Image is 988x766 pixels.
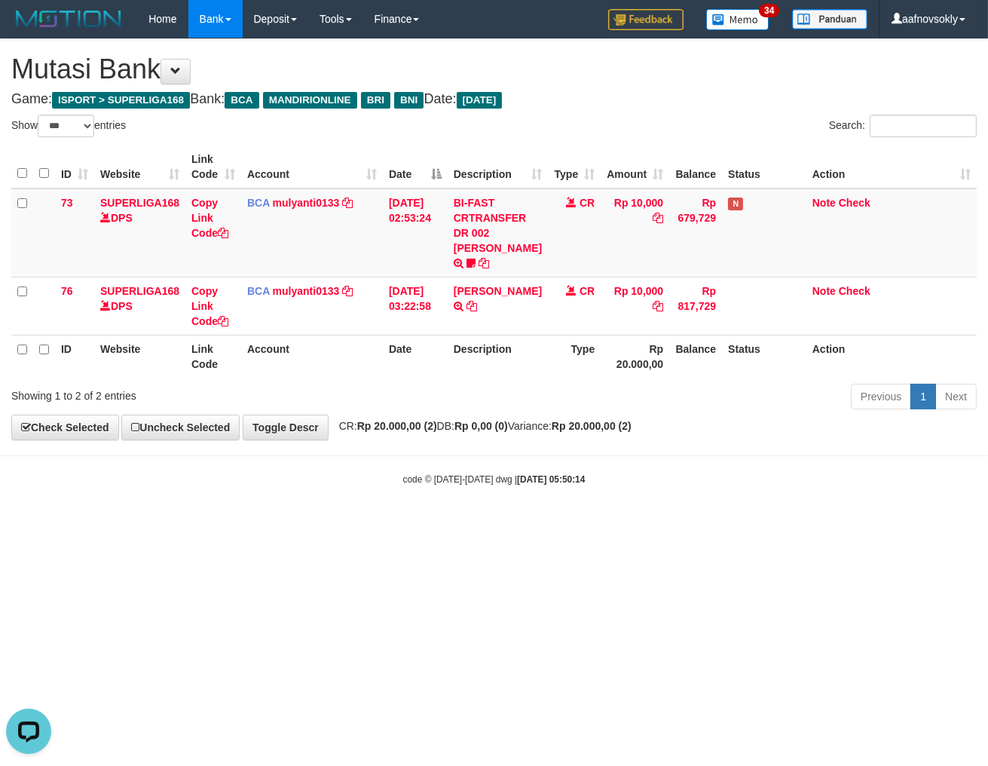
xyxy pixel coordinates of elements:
[812,285,836,297] a: Note
[608,9,684,30] img: Feedback.jpg
[11,54,977,84] h1: Mutasi Bank
[11,115,126,137] label: Show entries
[403,474,586,485] small: code © [DATE]-[DATE] dwg |
[55,146,94,188] th: ID: activate to sort column ascending
[247,197,270,209] span: BCA
[910,384,936,409] a: 1
[552,420,632,432] strong: Rp 20.000,00 (2)
[383,188,448,277] td: [DATE] 02:53:24
[241,146,383,188] th: Account: activate to sort column ascending
[806,335,977,378] th: Action
[11,382,400,403] div: Showing 1 to 2 of 2 entries
[669,146,722,188] th: Balance
[263,92,357,109] span: MANDIRIONLINE
[94,335,185,378] th: Website
[383,277,448,335] td: [DATE] 03:22:58
[94,277,185,335] td: DPS
[653,300,663,312] a: Copy Rp 10,000 to clipboard
[601,335,669,378] th: Rp 20.000,00
[225,92,258,109] span: BCA
[548,335,601,378] th: Type
[332,420,632,432] span: CR: DB: Variance:
[243,415,329,440] a: Toggle Descr
[191,197,228,239] a: Copy Link Code
[812,197,836,209] a: Note
[722,335,806,378] th: Status
[247,285,270,297] span: BCA
[448,146,548,188] th: Description: activate to sort column ascending
[839,285,870,297] a: Check
[100,197,179,209] a: SUPERLIGA168
[191,285,228,327] a: Copy Link Code
[100,285,179,297] a: SUPERLIGA168
[383,335,448,378] th: Date
[241,335,383,378] th: Account
[548,146,601,188] th: Type: activate to sort column ascending
[448,188,548,277] td: BI-FAST CRTRANSFER DR 002 [PERSON_NAME]
[601,188,669,277] td: Rp 10,000
[11,92,977,107] h4: Game: Bank: Date:
[94,188,185,277] td: DPS
[273,197,340,209] a: mulyanti0133
[517,474,585,485] strong: [DATE] 05:50:14
[454,420,508,432] strong: Rp 0,00 (0)
[448,335,548,378] th: Description
[653,212,663,224] a: Copy Rp 10,000 to clipboard
[669,335,722,378] th: Balance
[61,285,73,297] span: 76
[580,285,595,297] span: CR
[851,384,911,409] a: Previous
[38,115,94,137] select: Showentries
[759,4,779,17] span: 34
[722,146,806,188] th: Status
[357,420,437,432] strong: Rp 20.000,00 (2)
[706,9,769,30] img: Button%20Memo.svg
[580,197,595,209] span: CR
[601,146,669,188] th: Amount: activate to sort column ascending
[121,415,240,440] a: Uncheck Selected
[935,384,977,409] a: Next
[342,285,353,297] a: Copy mulyanti0133 to clipboard
[479,257,489,269] a: Copy BI-FAST CRTRANSFER DR 002 MUHAMAD MADROJI to clipboard
[870,115,977,137] input: Search:
[61,197,73,209] span: 73
[601,277,669,335] td: Rp 10,000
[11,415,119,440] a: Check Selected
[273,285,340,297] a: mulyanti0133
[185,146,241,188] th: Link Code: activate to sort column ascending
[55,335,94,378] th: ID
[466,300,477,312] a: Copy DEWI PITRI NINGSIH to clipboard
[52,92,190,109] span: ISPORT > SUPERLIGA168
[94,146,185,188] th: Website: activate to sort column ascending
[829,115,977,137] label: Search:
[342,197,353,209] a: Copy mulyanti0133 to clipboard
[792,9,867,29] img: panduan.png
[457,92,503,109] span: [DATE]
[361,92,390,109] span: BRI
[669,277,722,335] td: Rp 817,729
[839,197,870,209] a: Check
[383,146,448,188] th: Date: activate to sort column descending
[11,8,126,30] img: MOTION_logo.png
[185,335,241,378] th: Link Code
[394,92,424,109] span: BNI
[728,198,743,210] span: Has Note
[6,6,51,51] button: Open LiveChat chat widget
[806,146,977,188] th: Action: activate to sort column ascending
[669,188,722,277] td: Rp 679,729
[454,285,542,297] a: [PERSON_NAME]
